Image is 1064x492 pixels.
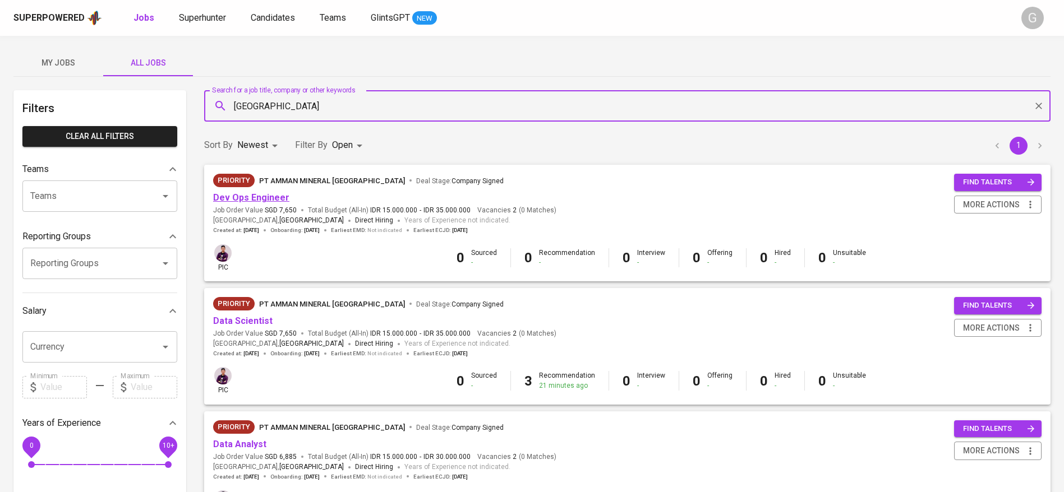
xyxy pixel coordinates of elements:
[158,256,173,271] button: Open
[471,381,497,391] div: -
[279,215,344,226] span: [GEOGRAPHIC_DATA]
[22,99,177,117] h6: Filters
[775,248,791,267] div: Hired
[251,11,297,25] a: Candidates
[237,135,282,156] div: Newest
[110,56,186,70] span: All Jobs
[370,329,417,338] span: IDR 15.000.000
[251,12,295,23] span: Candidates
[214,367,232,384] img: erwin@glints.com
[539,248,595,267] div: Recommendation
[308,452,471,462] span: Total Budget (All-In)
[243,226,259,234] span: [DATE]
[40,376,87,398] input: Value
[420,206,421,215] span: -
[539,381,595,391] div: 21 minutes ago
[179,12,226,23] span: Superhunter
[457,373,464,389] b: 0
[213,315,273,326] a: Data Scientist
[370,452,417,462] span: IDR 15.000.000
[332,140,353,150] span: Open
[162,441,174,449] span: 10+
[213,298,255,309] span: Priority
[213,421,255,433] span: Priority
[370,206,417,215] span: IDR 15.000.000
[295,138,328,152] p: Filter By
[367,226,402,234] span: Not indicated
[243,473,259,481] span: [DATE]
[308,329,471,338] span: Total Budget (All-In)
[304,226,320,234] span: [DATE]
[524,373,532,389] b: 3
[371,11,437,25] a: GlintsGPT NEW
[413,226,468,234] span: Earliest ECJD :
[833,371,866,390] div: Unsuitable
[707,258,733,267] div: -
[158,339,173,355] button: Open
[355,463,393,471] span: Direct Hiring
[539,258,595,267] div: -
[416,424,504,431] span: Deal Stage :
[213,175,255,186] span: Priority
[213,452,297,462] span: Job Order Value
[213,439,266,449] a: Data Analyst
[22,163,49,176] p: Teams
[963,444,1020,458] span: more actions
[204,138,233,152] p: Sort By
[29,441,33,449] span: 0
[623,373,630,389] b: 0
[259,300,405,308] span: PT Amman Mineral [GEOGRAPHIC_DATA]
[308,206,471,215] span: Total Budget (All-In)
[954,420,1042,438] button: find talents
[423,329,471,338] span: IDR 35.000.000
[477,452,556,462] span: Vacancies ( 0 Matches )
[987,137,1051,155] nav: pagination navigation
[367,473,402,481] span: Not indicated
[416,177,504,185] span: Deal Stage :
[1031,98,1047,114] button: Clear
[213,350,259,358] span: Created at :
[1010,137,1028,155] button: page 1
[539,371,595,390] div: Recommendation
[22,225,177,248] div: Reporting Groups
[637,381,665,391] div: -
[452,350,468,358] span: [DATE]
[423,206,471,215] span: IDR 35.000.000
[833,258,866,267] div: -
[213,192,289,203] a: Dev Ops Engineer
[420,329,421,338] span: -
[452,226,468,234] span: [DATE]
[213,329,297,338] span: Job Order Value
[471,371,497,390] div: Sourced
[452,424,504,431] span: Company Signed
[954,297,1042,314] button: find talents
[320,12,346,23] span: Teams
[213,243,233,272] div: pic
[511,206,517,215] span: 2
[963,299,1035,312] span: find talents
[707,371,733,390] div: Offering
[213,366,233,395] div: pic
[963,176,1035,189] span: find talents
[760,373,768,389] b: 0
[31,129,168,143] span: Clear All filters
[775,258,791,267] div: -
[511,329,517,338] span: 2
[332,135,366,156] div: Open
[158,188,173,204] button: Open
[13,10,102,26] a: Superpoweredapp logo
[22,304,47,318] p: Salary
[1021,7,1044,29] div: G
[265,329,297,338] span: SGD 7,650
[963,321,1020,335] span: more actions
[304,350,320,358] span: [DATE]
[22,158,177,180] div: Teams
[320,11,348,25] a: Teams
[214,244,232,262] img: erwin@glints.com
[404,215,510,226] span: Years of Experience not indicated.
[963,423,1035,435] span: find talents
[13,12,85,25] div: Superpowered
[270,226,320,234] span: Onboarding :
[637,371,665,390] div: Interview
[452,300,504,308] span: Company Signed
